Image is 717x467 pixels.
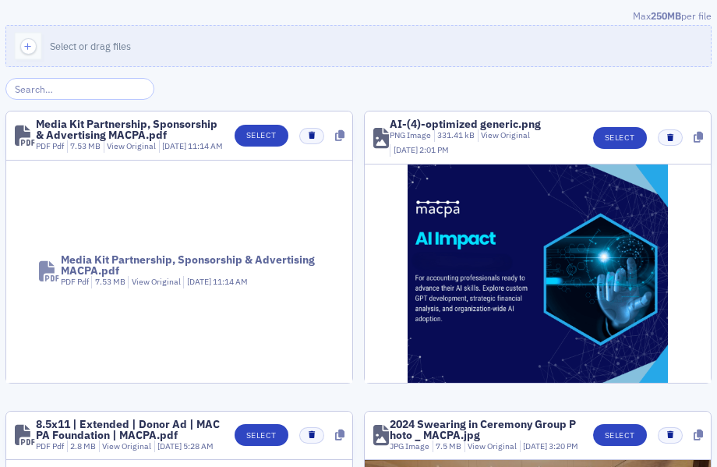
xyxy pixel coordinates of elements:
[5,9,712,26] div: Max per file
[523,440,549,451] span: [DATE]
[419,144,449,155] span: 2:01 PM
[188,140,223,151] span: 11:14 AM
[390,419,582,440] div: 2024 Swearing in Ceremony Group Photo _ MACPA.jpg
[132,276,181,287] a: View Original
[36,119,224,140] div: Media Kit Partnership, Sponsorship & Advertising MACPA.pdf
[36,140,64,153] div: PDF Pdf
[67,440,97,453] div: 2.8 MB
[213,276,248,287] span: 11:14 AM
[235,125,288,147] button: Select
[235,424,288,446] button: Select
[390,129,431,142] div: PNG Image
[434,129,475,142] div: 331.41 kB
[394,144,419,155] span: [DATE]
[390,119,541,129] div: AI-(4)-optimized generic.png
[187,276,213,287] span: [DATE]
[162,140,188,151] span: [DATE]
[5,25,712,67] button: Select or drag files
[593,424,647,446] button: Select
[5,78,154,100] input: Search…
[61,254,320,276] div: Media Kit Partnership, Sponsorship & Advertising MACPA.pdf
[91,276,125,288] div: 7.53 MB
[67,140,101,153] div: 7.53 MB
[183,440,214,451] span: 5:28 AM
[50,40,131,52] span: Select or drag files
[593,127,647,149] button: Select
[433,440,462,453] div: 7.5 MB
[157,440,183,451] span: [DATE]
[549,440,578,451] span: 3:20 PM
[651,9,681,22] span: 250MB
[36,440,64,453] div: PDF Pdf
[102,440,151,451] a: View Original
[481,129,530,140] a: View Original
[390,440,429,453] div: JPG Image
[36,419,224,440] div: 8.5x11 | Extended | Donor Ad | MACPA Foundation | MACPA.pdf
[61,276,89,288] div: PDF Pdf
[468,440,517,451] a: View Original
[107,140,156,151] a: View Original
